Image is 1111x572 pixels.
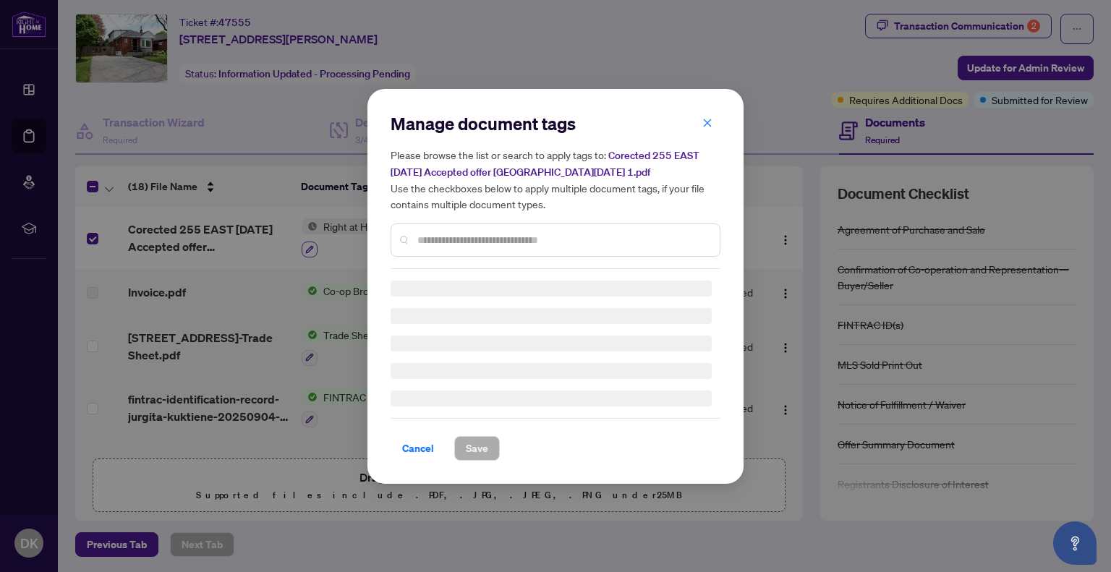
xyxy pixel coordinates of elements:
span: Cancel [402,437,434,460]
button: Save [454,436,500,461]
span: Corected 255 EAST [DATE] Accepted offer [GEOGRAPHIC_DATA][DATE] 1.pdf [391,149,699,179]
span: close [702,117,712,127]
h2: Manage document tags [391,112,720,135]
button: Open asap [1053,521,1097,565]
h5: Please browse the list or search to apply tags to: Use the checkboxes below to apply multiple doc... [391,147,720,212]
button: Cancel [391,436,446,461]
